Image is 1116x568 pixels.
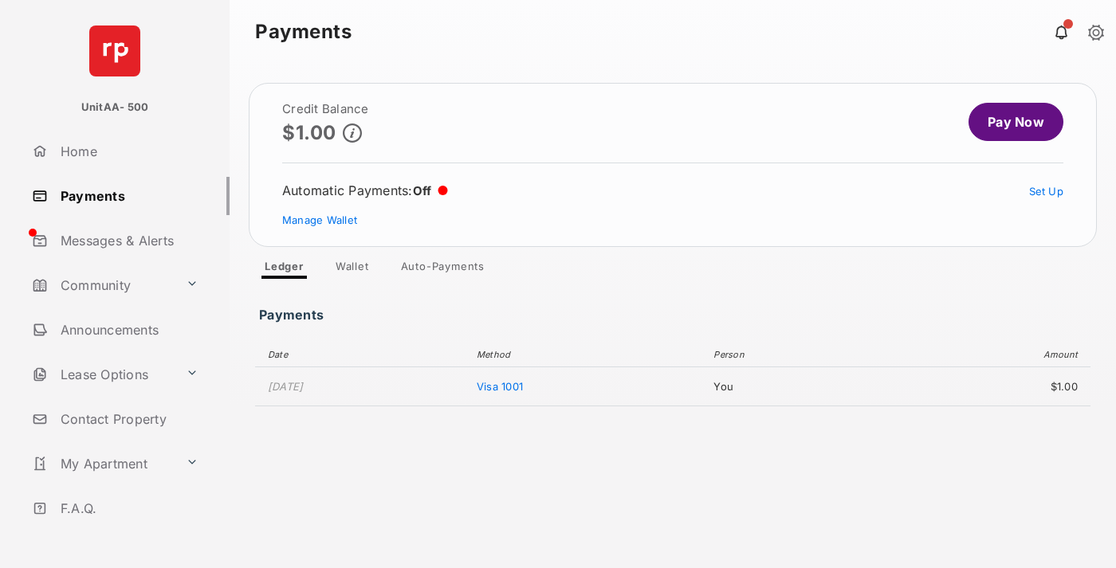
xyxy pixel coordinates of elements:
p: $1.00 [282,122,336,143]
a: Announcements [26,311,230,349]
th: Person [705,343,880,367]
a: Auto-Payments [388,260,497,279]
div: Automatic Payments : [282,182,448,198]
time: [DATE] [268,380,304,393]
th: Amount [880,343,1090,367]
strong: Payments [255,22,352,41]
a: Wallet [323,260,382,279]
img: svg+xml;base64,PHN2ZyB4bWxucz0iaHR0cDovL3d3dy53My5vcmcvMjAwMC9zdmciIHdpZHRoPSI2NCIgaGVpZ2h0PSI2NC... [89,25,140,76]
a: Lease Options [26,355,179,394]
h3: Payments [259,308,328,314]
td: $1.00 [880,367,1090,406]
a: Contact Property [26,400,230,438]
th: Method [469,343,705,367]
a: Set Up [1029,185,1064,198]
p: UnitAA- 500 [81,100,149,116]
a: Community [26,266,179,304]
span: Off [413,183,432,198]
a: Messages & Alerts [26,221,230,260]
a: Home [26,132,230,170]
a: Ledger [252,260,316,279]
th: Date [255,343,469,367]
td: You [705,367,880,406]
span: Visa 1001 [477,380,523,393]
a: Payments [26,177,230,215]
a: F.A.Q. [26,489,230,527]
a: My Apartment [26,445,179,483]
a: Manage Wallet [282,213,357,226]
h2: Credit Balance [282,103,369,116]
